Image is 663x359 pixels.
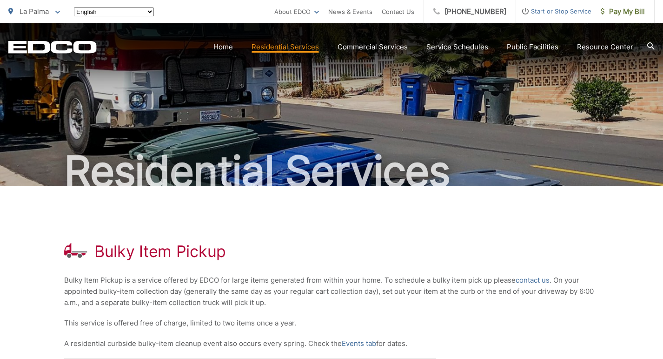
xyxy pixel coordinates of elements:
span: La Palma [20,7,49,16]
p: This service is offered free of charge, limited to two items once a year. [64,318,599,329]
h2: Residential Services [8,148,655,195]
a: Public Facilities [507,41,558,53]
span: Pay My Bill [601,6,645,17]
a: Contact Us [382,6,414,17]
p: Bulky Item Pickup is a service offered by EDCO for large items generated from within your home. T... [64,275,599,308]
a: Home [213,41,233,53]
a: Service Schedules [426,41,488,53]
a: Residential Services [252,41,319,53]
a: About EDCO [274,6,319,17]
a: EDCD logo. Return to the homepage. [8,41,97,54]
select: Select a language [74,7,154,16]
a: Commercial Services [338,41,408,53]
h1: Bulky Item Pickup [94,242,226,261]
a: Resource Center [577,41,633,53]
a: Events tab [342,338,376,349]
a: contact us [516,275,550,286]
p: A residential curbside bulky-item cleanup event also occurs every spring. Check the for dates. [64,338,599,349]
a: News & Events [328,6,372,17]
